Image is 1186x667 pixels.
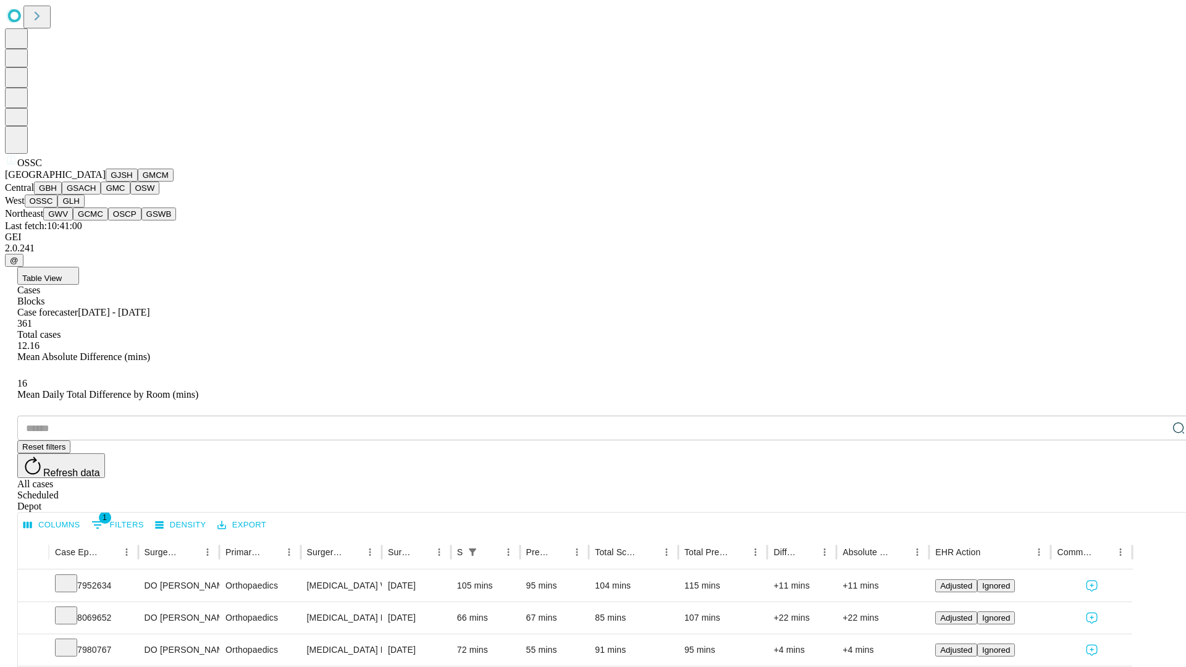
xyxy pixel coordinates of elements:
div: 2.0.241 [5,243,1181,254]
div: 85 mins [595,602,672,634]
span: @ [10,256,19,265]
span: Total cases [17,329,61,340]
span: Refresh data [43,468,100,478]
div: +4 mins [843,634,923,666]
span: Adjusted [940,645,972,655]
button: Sort [730,543,747,561]
button: Show filters [88,515,147,535]
button: Sort [982,543,999,561]
button: @ [5,254,23,267]
button: Expand [24,640,43,661]
div: [DATE] [388,634,445,666]
button: GBH [34,182,62,195]
span: Adjusted [940,613,972,623]
button: GMC [101,182,130,195]
div: 67 mins [526,602,583,634]
div: EHR Action [935,547,980,557]
button: Sort [101,543,118,561]
div: Primary Service [225,547,261,557]
button: Export [214,516,269,535]
div: 95 mins [684,634,762,666]
div: Absolute Difference [843,547,890,557]
span: [GEOGRAPHIC_DATA] [5,169,106,180]
button: OSW [130,182,160,195]
div: +11 mins [773,570,830,602]
span: Case forecaster [17,307,78,317]
div: 115 mins [684,570,762,602]
div: [MEDICAL_DATA] WITH [MEDICAL_DATA] REPAIR [307,570,376,602]
button: Ignored [977,611,1015,624]
span: Mean Absolute Difference (mins) [17,351,150,362]
div: 66 mins [457,602,514,634]
button: GSACH [62,182,101,195]
span: 1 [99,511,111,524]
div: Orthopaedics [225,602,294,634]
button: Menu [909,543,926,561]
button: Sort [551,543,568,561]
button: Select columns [20,516,83,535]
div: [DATE] [388,602,445,634]
button: OSCP [108,208,141,220]
button: Adjusted [935,579,977,592]
button: Sort [344,543,361,561]
div: +11 mins [843,570,923,602]
button: Show filters [464,543,481,561]
span: Last fetch: 10:41:00 [5,220,82,231]
span: West [5,195,25,206]
button: GJSH [106,169,138,182]
button: Menu [500,543,517,561]
div: 91 mins [595,634,672,666]
span: Central [5,182,34,193]
div: Total Predicted Duration [684,547,729,557]
button: Sort [263,543,280,561]
button: GCMC [73,208,108,220]
span: 361 [17,318,32,329]
button: Expand [24,608,43,629]
button: Menu [816,543,833,561]
button: Menu [1112,543,1129,561]
span: 12.16 [17,340,40,351]
button: Adjusted [935,644,977,657]
div: [DATE] [388,570,445,602]
button: Menu [658,543,675,561]
button: Reset filters [17,440,70,453]
button: Menu [747,543,764,561]
button: Sort [182,543,199,561]
div: 105 mins [457,570,514,602]
button: Sort [799,543,816,561]
button: Menu [361,543,379,561]
div: GEI [5,232,1181,243]
div: 7952634 [55,570,132,602]
button: Ignored [977,644,1015,657]
span: Reset filters [22,442,65,451]
button: OSSC [25,195,58,208]
div: +22 mins [843,602,923,634]
button: Menu [1030,543,1048,561]
button: GSWB [141,208,177,220]
div: 7980767 [55,634,132,666]
span: Table View [22,274,62,283]
span: OSSC [17,157,42,168]
div: Orthopaedics [225,634,294,666]
div: Total Scheduled Duration [595,547,639,557]
div: DO [PERSON_NAME] [PERSON_NAME] [145,570,213,602]
div: +4 mins [773,634,830,666]
button: Table View [17,267,79,285]
button: Sort [1095,543,1112,561]
div: [MEDICAL_DATA] REMOVAL LOOSE BODY [307,634,376,666]
button: Sort [482,543,500,561]
div: Difference [773,547,797,557]
button: Density [152,516,209,535]
div: 107 mins [684,602,762,634]
span: Ignored [982,613,1010,623]
div: 1 active filter [464,543,481,561]
button: Menu [568,543,586,561]
span: [DATE] - [DATE] [78,307,149,317]
span: Northeast [5,208,43,219]
button: Ignored [977,579,1015,592]
div: Surgery Date [388,547,412,557]
span: Adjusted [940,581,972,590]
button: Sort [641,543,658,561]
button: Menu [431,543,448,561]
div: [MEDICAL_DATA] MEDIAL OR LATERAL MENISCECTOMY [307,602,376,634]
